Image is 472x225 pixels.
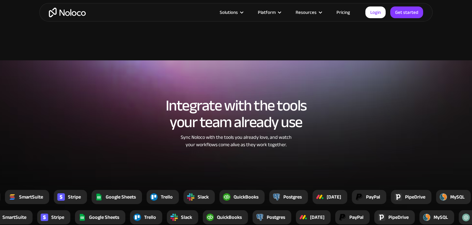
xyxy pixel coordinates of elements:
[144,214,156,221] div: Trello
[283,193,302,201] div: Postgres
[181,214,192,221] div: Slack
[161,193,173,201] div: Trello
[212,8,250,16] div: Solutions
[267,214,285,221] div: Postgres
[51,214,64,221] div: Stripe
[349,214,364,221] div: PayPal
[288,8,329,16] div: Resources
[220,8,238,16] div: Solutions
[49,8,86,17] a: home
[296,8,317,16] div: Resources
[89,214,119,221] div: Google Sheets
[329,8,358,16] a: Pricing
[234,193,258,201] div: QuickBooks
[258,8,276,16] div: Platform
[434,214,448,221] div: MySQL
[217,214,242,221] div: QuickBooks
[390,6,423,18] a: Get started
[198,193,209,201] div: Slack
[366,193,380,201] div: PayPal
[68,193,81,201] div: Stripe
[250,8,288,16] div: Platform
[45,97,427,131] h2: Integrate with the tools your team already use
[388,214,409,221] div: PipeDrive
[450,193,465,201] div: MySQL
[106,193,136,201] div: Google Sheets
[19,193,43,201] div: SmartSuite
[155,134,317,148] div: Sync Noloco with the tools you already love, and watch your workflows come alive as they work tog...
[327,193,341,201] div: [DATE]
[2,214,26,221] div: SmartSuite
[365,6,386,18] a: Login
[405,193,425,201] div: PipeDrive
[310,214,324,221] div: [DATE]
